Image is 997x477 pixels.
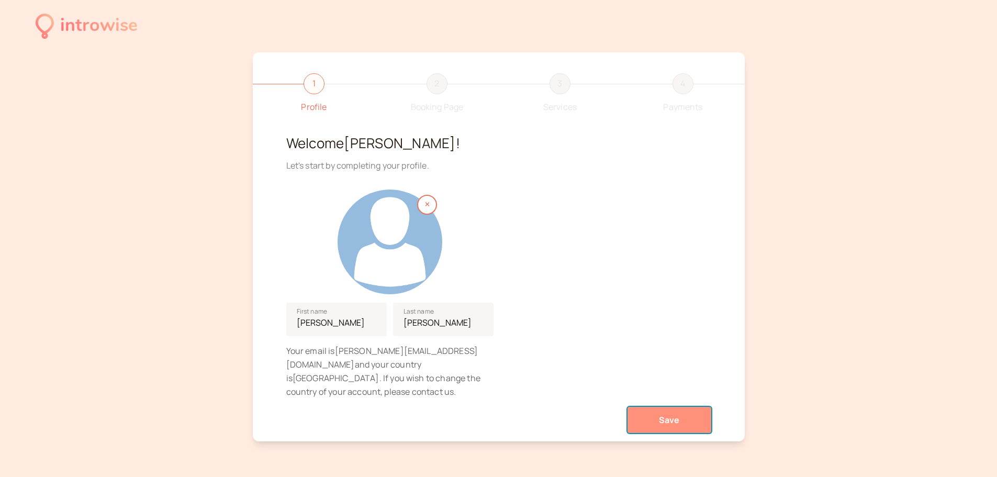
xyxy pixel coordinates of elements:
button: Save [628,407,711,433]
div: Chat-Widget [945,427,997,477]
div: 1 [304,73,324,94]
input: First name [286,303,387,336]
input: Last name [393,303,494,336]
a: 1Profile [253,73,376,114]
div: 4 [673,73,693,94]
div: Services [543,101,577,114]
a: introwise [36,12,138,40]
span: Save [659,414,680,426]
div: Booking Page [411,101,464,114]
div: Profile [301,101,327,114]
span: First name [297,306,328,317]
div: 2 [427,73,447,94]
button: Remove [417,195,437,215]
div: 3 [550,73,570,94]
iframe: Chat Widget [945,427,997,477]
div: Your email is [PERSON_NAME][EMAIL_ADDRESS][DOMAIN_NAME] and your country is [GEOGRAPHIC_DATA] . I... [286,345,494,399]
h2: Welcome [PERSON_NAME] ! [286,135,711,151]
div: Let's start by completing your profile. [286,159,711,173]
div: introwise [60,12,138,40]
span: Last name [404,306,434,317]
div: Payments [663,101,702,114]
